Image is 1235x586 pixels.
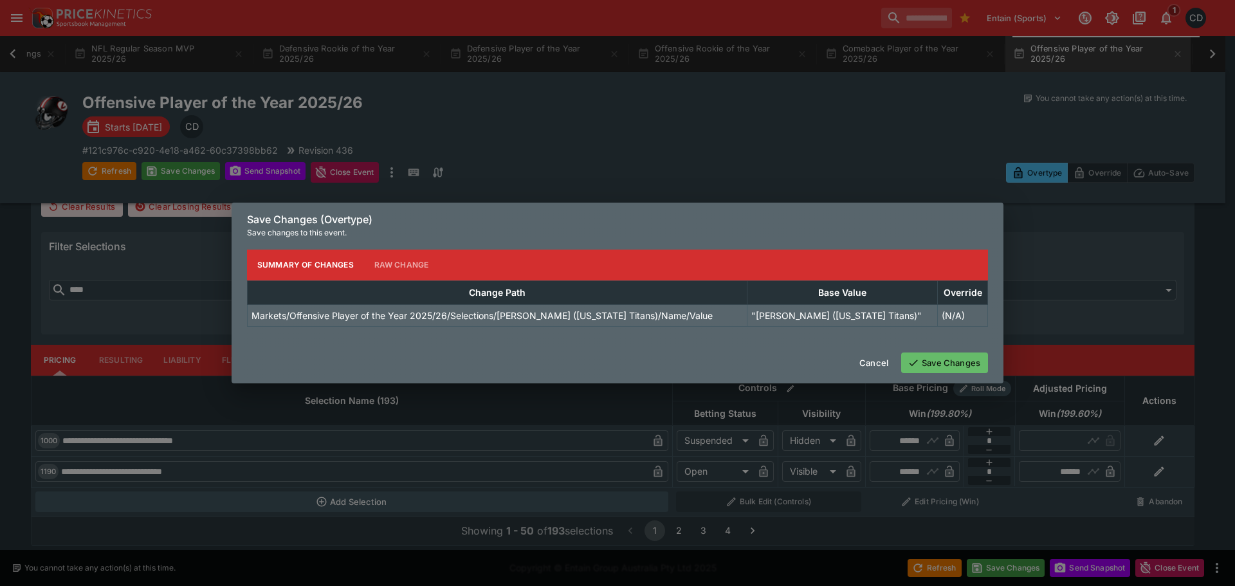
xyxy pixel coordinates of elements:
button: Raw Change [364,250,439,280]
th: Base Value [747,280,938,304]
th: Change Path [248,280,747,304]
td: (N/A) [938,304,988,326]
p: Markets/Offensive Player of the Year 2025/26/Selections/[PERSON_NAME] ([US_STATE] Titans)/Name/Value [252,309,713,322]
button: Save Changes [901,353,988,373]
h6: Save Changes (Overtype) [247,213,988,226]
button: Cancel [852,353,896,373]
p: Save changes to this event. [247,226,988,239]
th: Override [938,280,988,304]
button: Summary of Changes [247,250,364,280]
td: "[PERSON_NAME] ([US_STATE] Titans)" [747,304,938,326]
